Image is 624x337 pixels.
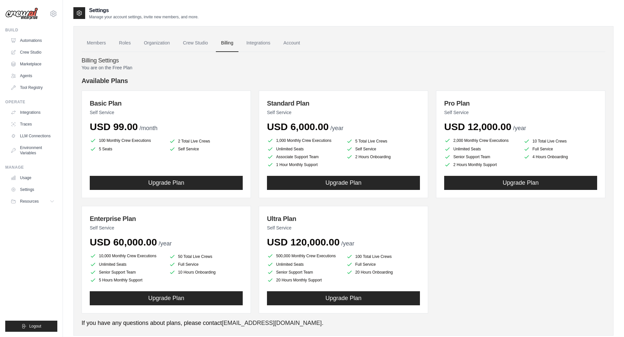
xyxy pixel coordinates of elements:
[346,154,420,160] li: 2 Hours Onboarding
[169,253,243,260] li: 50 Total Live Crews
[5,321,57,332] button: Logout
[267,109,420,116] p: Self Service
[346,261,420,268] li: Full Service
[169,138,243,144] li: 2 Total Live Crews
[346,146,420,152] li: Self Service
[8,107,57,118] a: Integrations
[5,8,38,20] img: Logo
[8,131,57,141] a: LLM Connections
[90,137,164,144] li: 100 Monthly Crew Executions
[5,27,57,33] div: Build
[267,269,341,276] li: Senior Support Team
[341,240,354,247] span: /year
[169,269,243,276] li: 10 Hours Onboarding
[82,34,111,52] a: Members
[140,125,158,131] span: /month
[267,137,341,144] li: 1,000 Monthly Crew Executions
[267,176,420,190] button: Upgrade Plan
[267,121,329,132] span: USD 6,000.00
[523,138,597,144] li: 10 Total Live Crews
[29,324,41,329] span: Logout
[267,277,341,283] li: 20 Hours Monthly Support
[444,121,511,132] span: USD 12,000.00
[8,119,57,129] a: Traces
[444,176,597,190] button: Upgrade Plan
[90,121,138,132] span: USD 99.00
[90,269,164,276] li: Senior Support Team
[89,7,199,14] h2: Settings
[8,35,57,46] a: Automations
[89,14,199,20] p: Manage your account settings, invite new members, and more.
[139,34,175,52] a: Organization
[8,173,57,183] a: Usage
[8,71,57,81] a: Agents
[5,165,57,170] div: Manage
[222,320,322,326] a: [EMAIL_ADDRESS][DOMAIN_NAME]
[90,237,157,247] span: USD 60,000.00
[267,99,420,108] h3: Standard Plan
[267,214,420,223] h3: Ultra Plan
[346,138,420,144] li: 5 Total Live Crews
[90,291,243,305] button: Upgrade Plan
[267,161,341,168] li: 1 Hour Monthly Support
[216,34,238,52] a: Billing
[241,34,275,52] a: Integrations
[82,64,605,71] p: You are on the Free Plan
[444,109,597,116] p: Self Service
[267,252,341,260] li: 500,000 Monthly Crew Executions
[90,225,243,231] p: Self Service
[20,199,39,204] span: Resources
[90,261,164,268] li: Unlimited Seats
[8,143,57,158] a: Environment Variables
[513,125,526,131] span: /year
[82,319,605,328] p: If you have any questions about plans, please contact .
[82,57,605,64] h4: Billing Settings
[5,99,57,105] div: Operate
[8,82,57,93] a: Tool Registry
[178,34,213,52] a: Crew Studio
[8,47,57,58] a: Crew Studio
[90,146,164,152] li: 5 Seats
[90,214,243,223] h3: Enterprise Plan
[114,34,136,52] a: Roles
[8,59,57,69] a: Marketplace
[90,99,243,108] h3: Basic Plan
[267,237,340,247] span: USD 120,000.00
[8,196,57,207] button: Resources
[444,161,518,168] li: 2 Hours Monthly Support
[267,261,341,268] li: Unlimited Seats
[444,137,518,144] li: 2,000 Monthly Crew Executions
[159,240,172,247] span: /year
[278,34,305,52] a: Account
[90,109,243,116] p: Self Service
[169,261,243,268] li: Full Service
[169,146,243,152] li: Self Service
[523,146,597,152] li: Full Service
[90,176,243,190] button: Upgrade Plan
[444,154,518,160] li: Senior Support Team
[267,146,341,152] li: Unlimited Seats
[267,291,420,305] button: Upgrade Plan
[444,99,597,108] h3: Pro Plan
[523,154,597,160] li: 4 Hours Onboarding
[267,225,420,231] p: Self Service
[90,252,164,260] li: 10,000 Monthly Crew Executions
[346,269,420,276] li: 20 Hours Onboarding
[444,146,518,152] li: Unlimited Seats
[330,125,343,131] span: /year
[346,253,420,260] li: 100 Total Live Crews
[82,76,605,85] h4: Available Plans
[8,184,57,195] a: Settings
[267,154,341,160] li: Associate Support Team
[90,277,164,283] li: 5 Hours Monthly Support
